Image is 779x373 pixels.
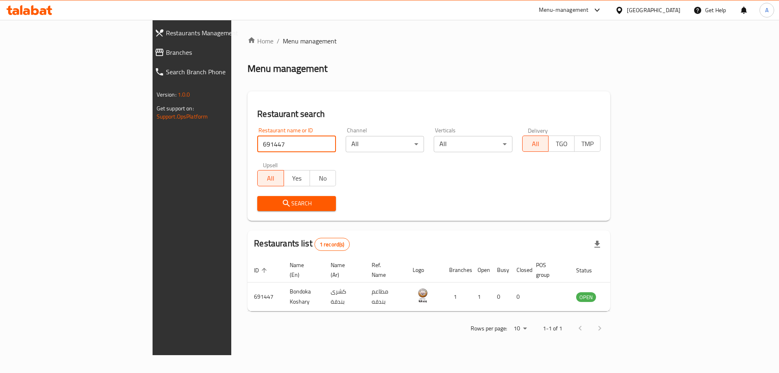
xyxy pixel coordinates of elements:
[261,172,280,184] span: All
[178,89,190,100] span: 1.0.0
[324,282,365,311] td: كشرى بندقة
[510,258,529,282] th: Closed
[157,111,208,122] a: Support.OpsPlatform
[443,282,471,311] td: 1
[157,103,194,114] span: Get support on:
[257,196,336,211] button: Search
[290,260,314,280] span: Name (En)
[263,162,278,168] label: Upsell
[587,235,607,254] div: Export file
[548,136,575,152] button: TGO
[283,36,337,46] span: Menu management
[264,198,329,209] span: Search
[148,62,283,82] a: Search Branch Phone
[257,108,600,120] h2: Restaurant search
[574,136,600,152] button: TMP
[372,260,396,280] span: Ref. Name
[314,238,350,251] div: Total records count
[526,138,545,150] span: All
[313,172,333,184] span: No
[166,67,276,77] span: Search Branch Phone
[247,36,610,46] nav: breadcrumb
[254,237,349,251] h2: Restaurants list
[283,282,324,311] td: Bondoka Koshary
[552,138,571,150] span: TGO
[257,136,336,152] input: Search for restaurant name or ID..
[627,6,680,15] div: [GEOGRAPHIC_DATA]
[539,5,589,15] div: Menu-management
[536,260,560,280] span: POS group
[491,258,510,282] th: Busy
[166,47,276,57] span: Branches
[166,28,276,38] span: Restaurants Management
[310,170,336,186] button: No
[148,43,283,62] a: Branches
[543,323,562,334] p: 1-1 of 1
[443,258,471,282] th: Branches
[765,6,768,15] span: A
[578,138,597,150] span: TMP
[528,127,548,133] label: Delivery
[434,136,512,152] div: All
[346,136,424,152] div: All
[257,170,284,186] button: All
[471,323,507,334] p: Rows per page:
[148,23,283,43] a: Restaurants Management
[284,170,310,186] button: Yes
[471,282,491,311] td: 1
[471,258,491,282] th: Open
[247,62,327,75] h2: Menu management
[576,293,596,302] span: OPEN
[157,89,176,100] span: Version:
[510,323,530,335] div: Rows per page:
[522,136,549,152] button: All
[331,260,355,280] span: Name (Ar)
[491,282,510,311] td: 0
[315,241,349,248] span: 1 record(s)
[510,282,529,311] td: 0
[576,265,603,275] span: Status
[287,172,307,184] span: Yes
[365,282,406,311] td: مطاعم بندقه
[254,265,269,275] span: ID
[413,285,433,305] img: Bondoka Koshary
[406,258,443,282] th: Logo
[247,258,640,311] table: enhanced table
